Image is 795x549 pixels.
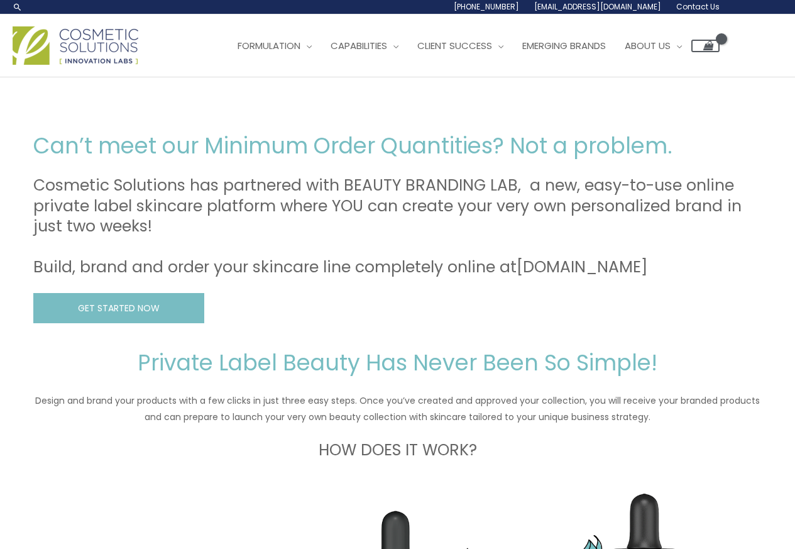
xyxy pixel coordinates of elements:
a: GET STARTED NOW [33,293,204,324]
nav: Site Navigation [219,27,720,65]
a: Client Success [408,27,513,65]
span: [EMAIL_ADDRESS][DOMAIN_NAME] [534,1,661,12]
h2: Private Label Beauty Has Never Been So Simple! [33,348,762,377]
a: Formulation [228,27,321,65]
img: Cosmetic Solutions Logo [13,26,138,65]
span: Capabilities [331,39,387,52]
h3: Cosmetic Solutions has partnered with BEAUTY BRANDING LAB, a new, easy-to-use online private labe... [33,175,762,278]
a: Search icon link [13,2,23,12]
span: Formulation [238,39,300,52]
a: Emerging Brands [513,27,615,65]
p: Design and brand your products with a few clicks in just three easy steps. Once you’ve created an... [33,392,762,425]
a: View Shopping Cart, empty [691,40,720,52]
span: Emerging Brands [522,39,606,52]
h2: Can’t meet our Minimum Order Quantities? Not a problem. [33,131,762,160]
span: About Us [625,39,671,52]
span: Client Success [417,39,492,52]
span: Contact Us [676,1,720,12]
a: Capabilities [321,27,408,65]
a: About Us [615,27,691,65]
span: [PHONE_NUMBER] [454,1,519,12]
a: [DOMAIN_NAME] [517,256,648,278]
h3: HOW DOES IT WORK? [33,440,762,461]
